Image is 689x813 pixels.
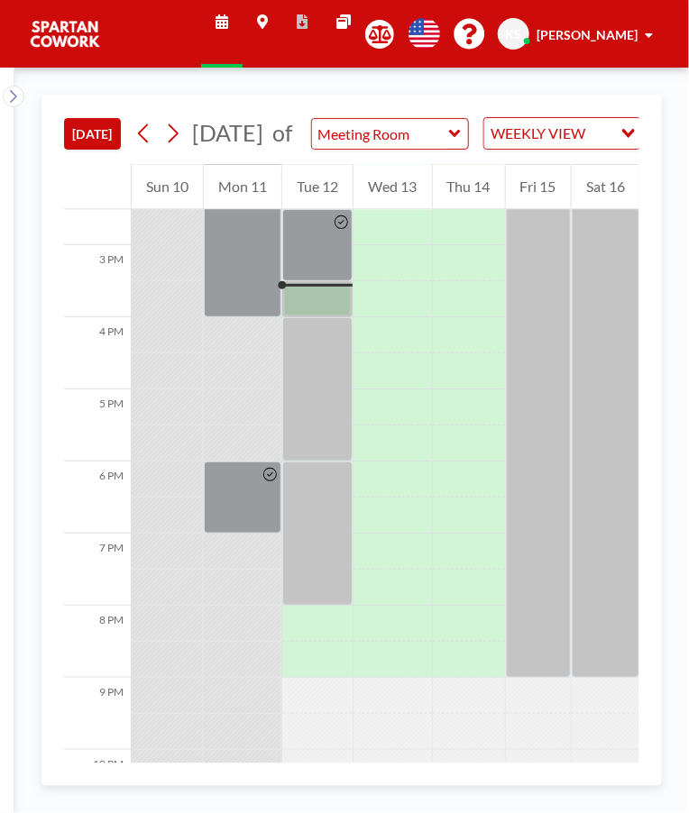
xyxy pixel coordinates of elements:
div: Fri 15 [506,164,571,209]
div: 9 PM [64,678,131,750]
input: Search for option [592,122,611,145]
div: Tue 12 [282,164,353,209]
div: Thu 14 [433,164,505,209]
button: [DATE] [64,118,121,150]
div: 3 PM [64,245,131,317]
div: Sun 10 [132,164,203,209]
img: organization-logo [29,16,101,52]
div: Wed 13 [354,164,431,209]
span: WEEKLY VIEW [488,122,590,145]
div: Sat 16 [572,164,639,209]
span: KS [506,26,522,42]
div: 7 PM [64,534,131,606]
div: 6 PM [64,461,131,534]
div: Mon 11 [204,164,281,209]
span: [PERSON_NAME] [537,27,638,42]
div: 5 PM [64,389,131,461]
div: 2 PM [64,173,131,245]
input: Meeting Room [312,119,450,149]
div: 8 PM [64,606,131,678]
div: Search for option [484,118,640,149]
span: of [272,119,292,147]
span: [DATE] [192,119,263,146]
div: 4 PM [64,317,131,389]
